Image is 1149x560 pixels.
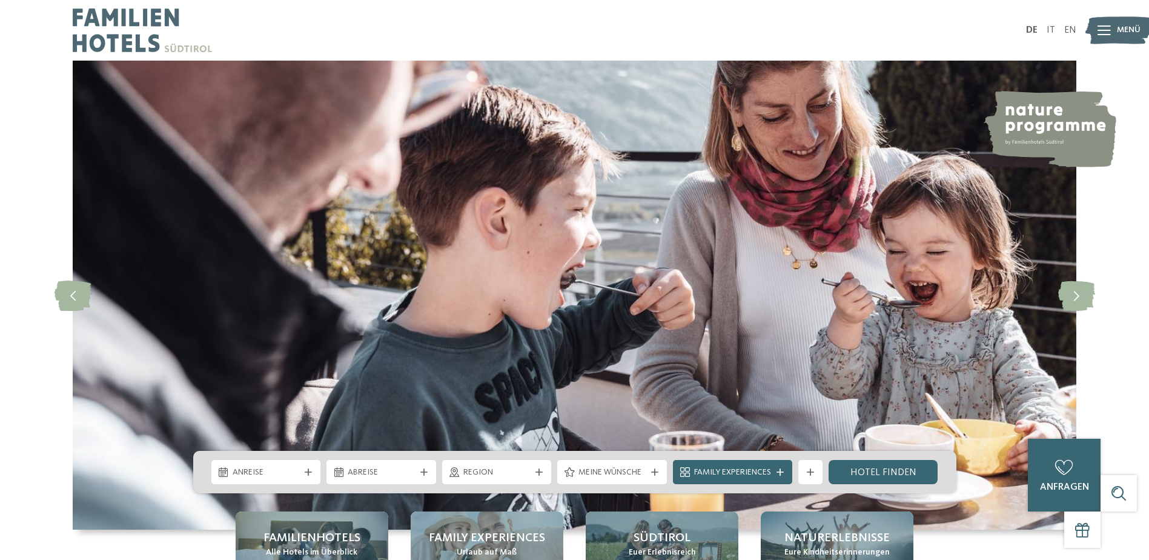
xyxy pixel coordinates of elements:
[983,91,1116,167] img: nature programme by Familienhotels Südtirol
[694,467,771,479] span: Family Experiences
[429,530,545,547] span: Family Experiences
[457,547,517,559] span: Urlaub auf Maß
[1117,24,1141,36] span: Menü
[348,467,415,479] span: Abreise
[784,547,890,559] span: Eure Kindheitserinnerungen
[1040,482,1089,492] span: anfragen
[263,530,360,547] span: Familienhotels
[73,61,1076,530] img: Familienhotels Südtirol: The happy family places
[1064,25,1076,35] a: EN
[578,467,646,479] span: Meine Wünsche
[1026,25,1038,35] a: DE
[629,547,696,559] span: Euer Erlebnisreich
[634,530,690,547] span: Südtirol
[266,547,357,559] span: Alle Hotels im Überblick
[233,467,300,479] span: Anreise
[829,460,938,484] a: Hotel finden
[784,530,890,547] span: Naturerlebnisse
[463,467,531,479] span: Region
[1028,439,1101,512] a: anfragen
[1047,25,1055,35] a: IT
